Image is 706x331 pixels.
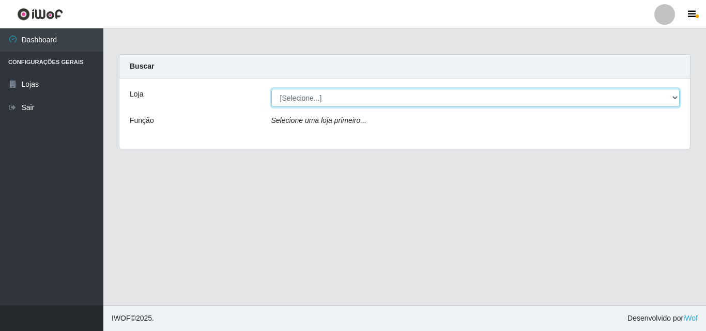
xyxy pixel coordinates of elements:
[130,115,154,126] label: Função
[271,116,366,124] i: Selecione uma loja primeiro...
[130,62,154,70] strong: Buscar
[130,89,143,100] label: Loja
[683,314,698,322] a: iWof
[627,313,698,324] span: Desenvolvido por
[112,314,131,322] span: IWOF
[112,313,154,324] span: © 2025 .
[17,8,63,21] img: CoreUI Logo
